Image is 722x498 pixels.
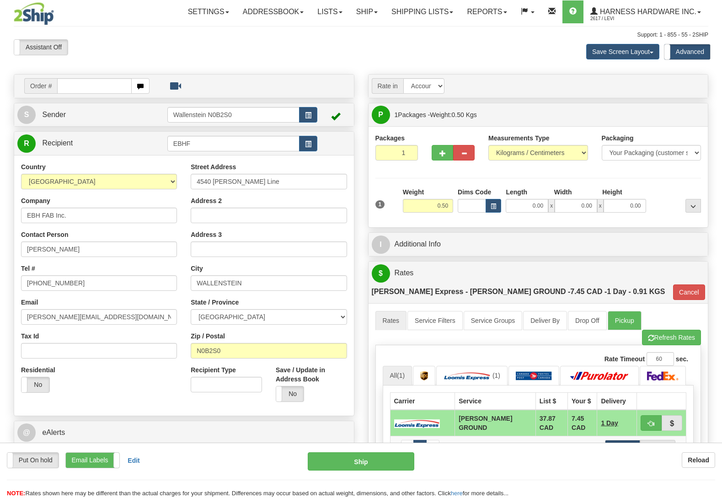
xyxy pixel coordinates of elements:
th: List $ [535,393,567,410]
img: Loomis Express [444,371,491,380]
div: ... [685,199,701,213]
iframe: chat widget [701,202,721,295]
span: Rate in [372,78,403,94]
th: Carrier [390,393,455,410]
label: Length [506,187,527,197]
label: Height [602,187,622,197]
td: 7.45 CAD [568,410,597,436]
label: Fastest [640,440,675,454]
span: eAlerts [42,428,65,436]
label: No [21,377,49,392]
a: 1 [413,440,427,454]
label: Width [554,187,572,197]
span: Order # [24,78,57,94]
label: Assistant Off [14,40,68,55]
span: NOTE: [7,490,25,497]
button: Save Screen Layout [586,44,659,59]
span: $ [372,264,390,283]
img: Purolator [567,371,631,380]
a: Rates [375,311,407,330]
label: Rate Timeout [604,354,645,364]
img: Canada Post [516,371,552,380]
span: R [17,134,36,153]
span: (1) [397,372,405,379]
label: Street Address [191,162,236,171]
span: 7.45 CAD - [570,288,607,295]
a: @ eAlerts [17,423,351,442]
a: Ship [349,0,385,23]
a: Previous [401,440,414,454]
span: Kgs [466,111,477,118]
a: $Rates [PERSON_NAME] Express - [PERSON_NAME] GROUND -7.45 CAD -1 Day - 0.91 KGS [372,264,672,301]
label: Company [21,196,50,205]
span: P [372,106,390,124]
div: Support: 1 - 855 - 55 - 2SHIP [14,31,708,39]
span: x [597,199,604,213]
label: Zip / Postal [191,332,225,341]
label: [PERSON_NAME] Express - [PERSON_NAME] GROUND - 1 Day - 0.91 KGS [372,283,665,301]
label: Packages [375,134,405,143]
label: City [191,264,203,273]
label: State / Province [191,298,239,307]
label: Weight [403,187,424,197]
img: FedEx [647,371,679,380]
span: Sender [42,111,66,118]
th: Your $ [568,393,597,410]
label: Tel # [21,264,35,273]
label: Packaging [602,134,634,143]
label: Dims Code [458,187,491,197]
td: [PERSON_NAME] GROUND [455,410,536,436]
span: Harness Hardware Inc. [598,8,696,16]
a: Harness Hardware Inc. 2617 / Levi [583,0,708,23]
button: Ship [308,452,414,471]
a: Deliver By [523,311,567,330]
input: Enter a location [191,174,347,189]
a: Next [426,440,439,454]
a: R Recipient [17,134,150,153]
label: Address 3 [191,230,222,239]
label: Save / Update in Address Book [276,365,347,384]
a: Drop Off [568,311,607,330]
span: 0.50 [452,111,464,118]
span: I [372,236,390,254]
a: Service Groups [464,311,522,330]
label: Email [21,298,38,307]
a: Service Filters [407,311,463,330]
a: P 1Packages -Weight:0.50 Kgs [372,106,705,124]
a: All [383,366,412,385]
th: Delivery [597,393,637,410]
img: logo2617.jpg [14,2,54,25]
label: Tax Id [21,332,39,341]
label: Put On hold [7,453,59,468]
img: Loomis Express [394,419,440,428]
label: Advanced [664,44,710,59]
span: x [548,199,555,213]
span: Recipient [42,139,73,147]
button: Reload [682,452,715,468]
span: Weight: [430,111,476,118]
a: IAdditional Info [372,235,705,254]
span: 2617 / Levi [590,14,659,23]
a: S Sender [17,106,167,124]
b: Edit [128,457,139,464]
label: Recipient Type [191,365,236,375]
label: Email Labels [66,453,120,468]
a: Pickup [608,311,642,330]
td: 37.87 CAD [535,410,567,436]
label: Order By: [538,440,598,452]
label: Measurements Type [488,134,550,143]
span: (1) [492,372,500,379]
button: Cancel [673,284,705,300]
a: Reports [460,0,513,23]
span: 1 [375,200,385,209]
th: Service [455,393,536,410]
input: Sender Id [167,107,299,123]
span: Packages - [395,106,477,124]
button: Refresh Rates [642,330,701,345]
label: Cheapest [605,440,640,454]
a: here [451,490,463,497]
a: Settings [181,0,236,23]
span: @ [17,423,36,442]
a: Addressbook [236,0,311,23]
span: 1 [395,111,398,118]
